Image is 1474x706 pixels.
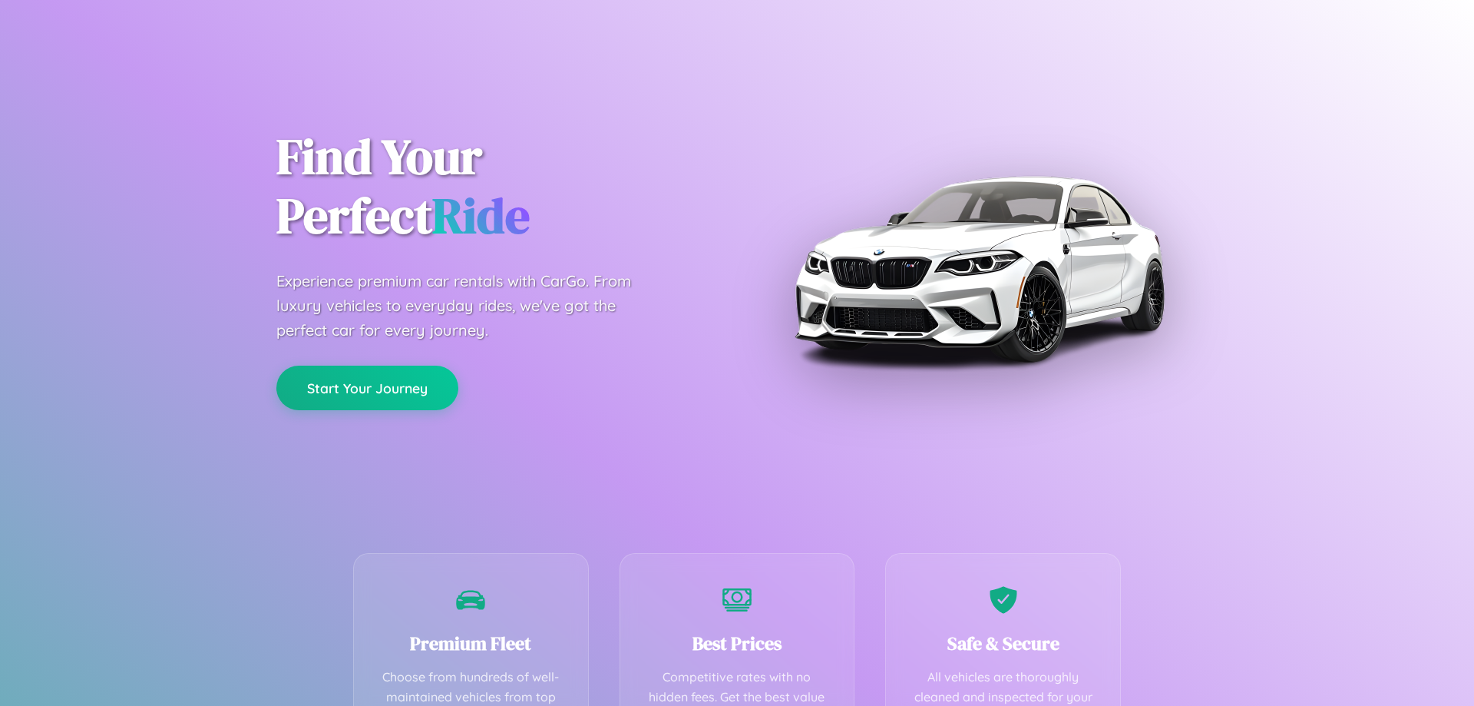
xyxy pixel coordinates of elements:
[787,77,1171,461] img: Premium BMW car rental vehicle
[432,182,530,249] span: Ride
[643,631,831,656] h3: Best Prices
[377,631,565,656] h3: Premium Fleet
[276,128,714,246] h1: Find Your Perfect
[909,631,1097,656] h3: Safe & Secure
[276,366,458,410] button: Start Your Journey
[276,269,660,343] p: Experience premium car rentals with CarGo. From luxury vehicles to everyday rides, we've got the ...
